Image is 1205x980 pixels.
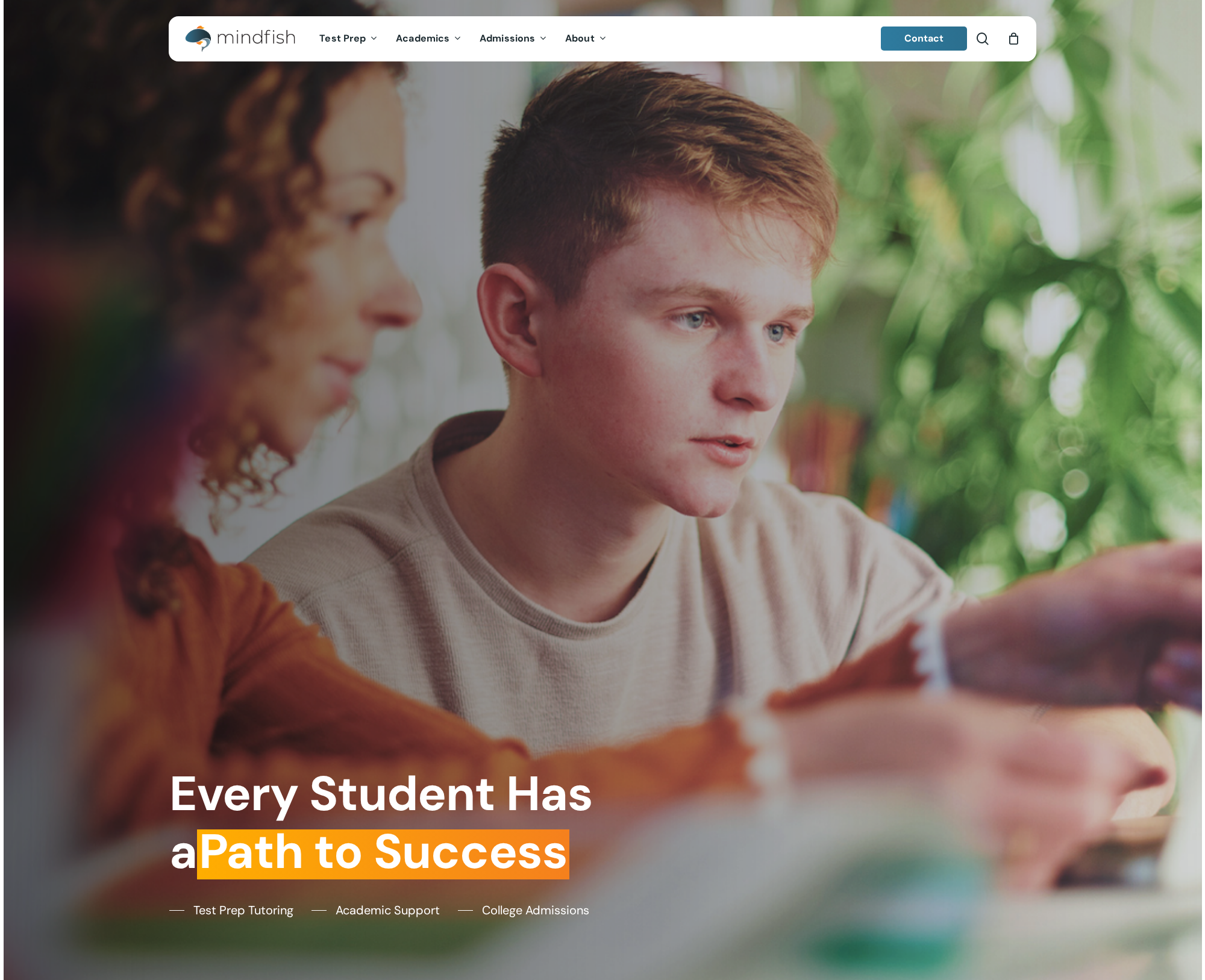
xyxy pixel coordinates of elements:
span: Admissions [480,32,535,45]
em: Path to Success [197,820,569,883]
a: Contact [881,27,968,51]
span: About [565,32,595,45]
a: Academics [387,34,471,44]
a: College Admissions [458,901,589,919]
a: About [556,34,616,44]
span: Academic Support [336,901,440,919]
nav: Main Menu [310,16,615,61]
span: Contact [904,32,944,45]
header: Main Menu [169,16,1036,61]
a: Test Prep [310,34,387,44]
a: Academic Support [311,901,440,919]
span: Academics [396,32,449,45]
span: College Admissions [482,901,589,919]
h1: Every Student Has a [169,765,594,881]
a: Admissions [471,34,556,44]
a: Test Prep Tutoring [169,901,293,919]
span: Test Prep [319,32,366,45]
span: Test Prep Tutoring [193,901,293,919]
